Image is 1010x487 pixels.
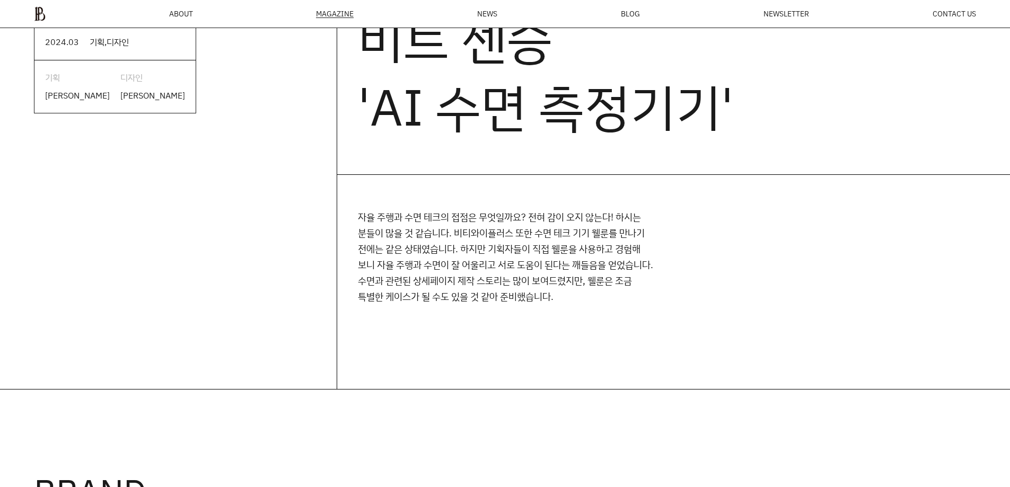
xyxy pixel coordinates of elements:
a: NEWSLETTER [763,10,809,17]
div: 2024.03 [45,36,79,49]
div: [PERSON_NAME] [120,89,185,103]
div: [PERSON_NAME] [45,89,110,103]
p: 자율 주행과 수면 테크의 접점은 무엇일까요? 전혀 감이 오지 않는다! 하시는 분들이 많을 것 같습니다. 비티와이플러스 또한 수면 테크 기기 웰룬를 만나기 전에는 같은 상태였습... [358,209,656,304]
div: MAGAZINE [316,10,354,18]
a: BLOG [621,10,640,17]
div: 기획,디자인 [90,36,130,49]
a: NEWS [477,10,497,17]
div: 기획 [45,71,110,85]
img: ba379d5522eb3.png [34,6,46,21]
a: ABOUT [169,10,193,17]
a: CONTACT US [933,10,976,17]
div: 디자인 [120,71,185,85]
